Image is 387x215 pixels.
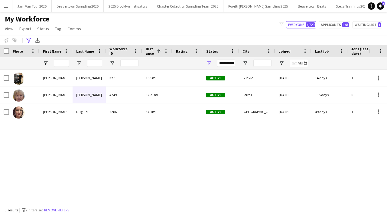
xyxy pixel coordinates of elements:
[13,73,25,85] img: Andrew Bulloch
[348,86,387,103] div: 0
[348,103,387,120] div: 1
[342,22,349,27] span: 143
[331,0,373,12] button: Stella Trainings 2025
[52,0,104,12] button: Beavertown Sampling 2025
[146,47,154,56] span: Distance
[19,26,31,31] span: Export
[239,70,275,86] div: Buckie
[275,86,311,103] div: [DATE]
[43,207,70,213] button: Remove filters
[206,49,218,54] span: Status
[146,109,156,114] span: 34.1mi
[109,60,115,66] button: Open Filter Menu
[73,86,106,103] div: [PERSON_NAME]
[275,70,311,86] div: [DATE]
[12,0,52,12] button: Jam Van Tour 2025
[176,49,187,54] span: Rating
[275,103,311,120] div: [DATE]
[26,208,43,212] span: 2 filters set
[242,60,248,66] button: Open Filter Menu
[5,15,49,24] span: My Workforce
[34,37,41,44] app-action-btn: Export XLSX
[43,60,48,66] button: Open Filter Menu
[206,76,225,80] span: Active
[239,103,275,120] div: [GEOGRAPHIC_DATA]
[104,0,152,12] button: 2025 Brooklyn Instigators
[319,21,350,28] button: Applicants143
[2,25,16,33] a: View
[315,49,329,54] span: Last job
[311,103,348,120] div: 49 days
[53,25,64,33] a: Tag
[37,26,49,31] span: Status
[279,49,291,54] span: Joined
[106,70,142,86] div: 327
[5,26,13,31] span: View
[279,60,284,66] button: Open Filter Menu
[39,86,73,103] div: [PERSON_NAME]
[55,26,61,31] span: Tag
[13,90,25,102] img: Sharon Ashby
[54,60,69,67] input: First Name Filter Input
[152,0,223,12] button: Chapter Collection Sampling Team 2025
[106,86,142,103] div: 4249
[43,49,61,54] span: First Name
[242,49,249,54] span: City
[106,103,142,120] div: 2286
[290,60,308,67] input: Joined Filter Input
[223,0,293,12] button: Poretti [PERSON_NAME] Sampling 2025
[146,76,156,80] span: 16.5mi
[76,60,82,66] button: Open Filter Menu
[311,70,348,86] div: 14 days
[311,86,348,103] div: 115 days
[206,60,212,66] button: Open Filter Menu
[348,70,387,86] div: 1
[206,110,225,114] span: Active
[239,86,275,103] div: Forres
[378,22,381,27] span: 1
[146,93,158,97] span: 32.21mi
[293,0,331,12] button: Beavertown Beats
[65,25,83,33] a: Comms
[76,49,94,54] span: Last Name
[87,60,102,67] input: Last Name Filter Input
[253,60,272,67] input: City Filter Input
[351,47,376,56] span: Jobs (last 90 days)
[306,22,315,27] span: 1,729
[67,26,81,31] span: Comms
[377,2,384,10] a: 1
[353,21,382,28] button: Waiting list1
[206,93,225,97] span: Active
[17,25,34,33] a: Export
[13,106,25,119] img: Angela Duguid
[286,21,316,28] button: Everyone1,729
[120,60,138,67] input: Workforce ID Filter Input
[382,2,385,5] span: 1
[109,47,131,56] span: Workforce ID
[73,103,106,120] div: Duguid
[73,70,106,86] div: [PERSON_NAME]
[39,70,73,86] div: [PERSON_NAME]
[25,37,32,44] app-action-btn: Advanced filters
[13,49,23,54] span: Photo
[35,25,51,33] a: Status
[39,103,73,120] div: [PERSON_NAME]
